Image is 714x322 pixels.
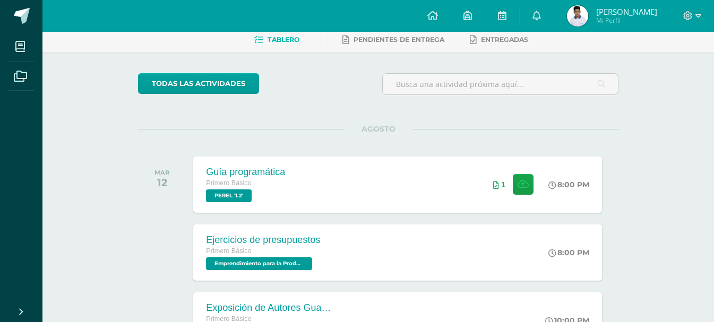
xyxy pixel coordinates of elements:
[383,74,618,94] input: Busca una actividad próxima aquí...
[206,234,320,246] div: Ejercicios de presupuestos
[206,189,252,202] span: PEREL '1.2'
[154,176,169,189] div: 12
[206,167,285,178] div: Guía programática
[138,73,259,94] a: todas las Actividades
[501,180,505,189] span: 1
[206,257,312,270] span: Emprendimiento para la Productividad '1.2'
[206,247,251,255] span: Primero Básico
[345,124,412,134] span: AGOSTO
[481,36,528,43] span: Entregadas
[548,180,589,189] div: 8:00 PM
[254,31,299,48] a: Tablero
[342,31,444,48] a: Pendientes de entrega
[548,248,589,257] div: 8:00 PM
[567,5,588,27] img: c9d05fe0526a1c9507232ac34499403a.png
[354,36,444,43] span: Pendientes de entrega
[596,6,657,17] span: [PERSON_NAME]
[596,16,657,25] span: Mi Perfil
[493,180,505,189] div: Archivos entregados
[470,31,528,48] a: Entregadas
[268,36,299,43] span: Tablero
[154,169,169,176] div: MAR
[206,302,333,314] div: Exposición de Autores Guatemaltecos
[206,179,251,187] span: Primero Básico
